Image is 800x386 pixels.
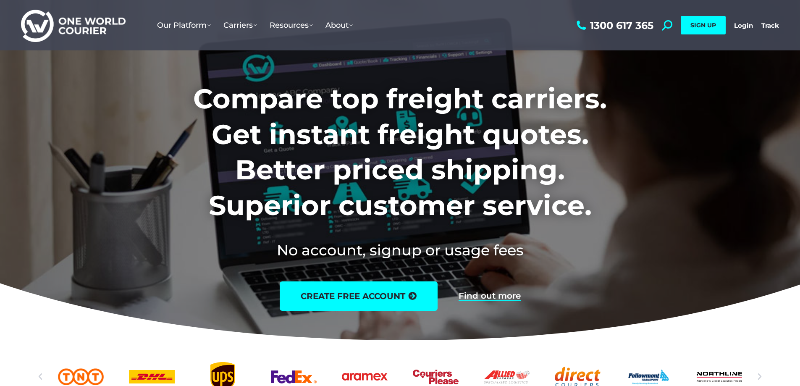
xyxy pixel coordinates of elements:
a: Login [734,21,753,29]
a: Our Platform [151,12,217,38]
img: One World Courier [21,8,126,42]
a: Carriers [217,12,263,38]
a: 1300 617 365 [574,20,653,31]
span: Our Platform [157,21,211,30]
a: create free account [280,281,438,311]
span: About [325,21,353,30]
h1: Compare top freight carriers. Get instant freight quotes. Better priced shipping. Superior custom... [138,81,662,223]
a: SIGN UP [681,16,726,34]
span: Resources [270,21,313,30]
span: Carriers [223,21,257,30]
a: About [319,12,359,38]
span: SIGN UP [690,21,716,29]
a: Track [761,21,779,29]
a: Resources [263,12,319,38]
h2: No account, signup or usage fees [138,240,662,260]
a: Find out more [459,291,521,301]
